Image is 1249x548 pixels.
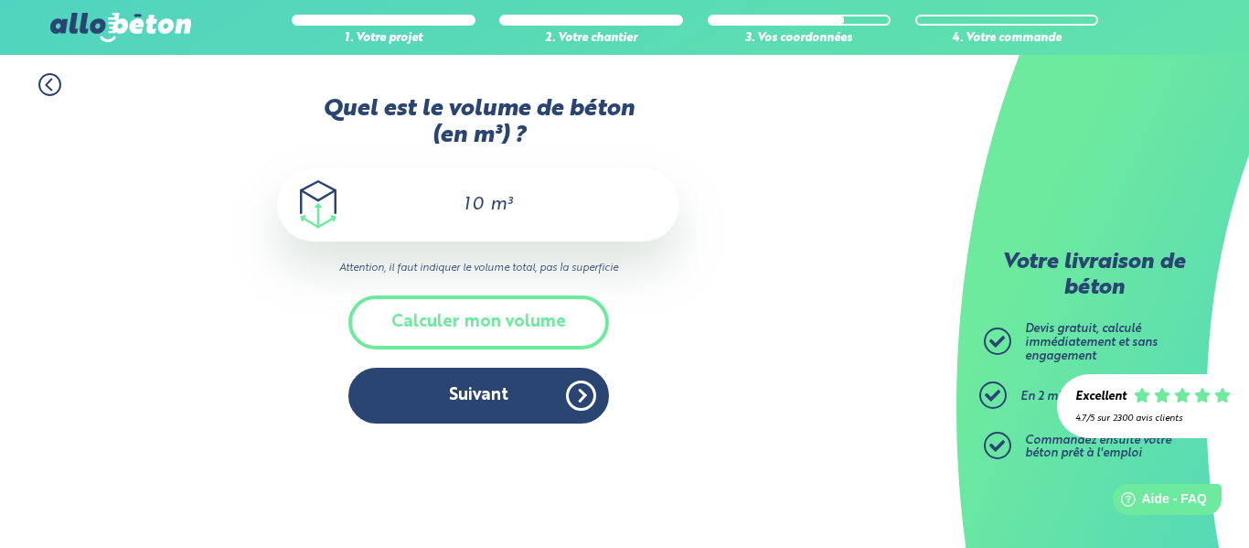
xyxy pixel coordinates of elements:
img: allobéton [50,13,191,42]
div: 3. Vos coordonnées [708,32,891,46]
label: Quel est le volume de béton (en m³) ? [277,96,679,150]
div: 2. Votre chantier [499,32,682,46]
button: Suivant [348,368,609,424]
div: 1. Votre projet [292,32,475,46]
input: 0 [444,194,486,216]
span: m³ [490,196,512,214]
i: Attention, il faut indiquer le volume total, pas la superficie [277,260,679,277]
iframe: Help widget launcher [1086,477,1229,528]
div: 4. Votre commande [915,32,1098,46]
button: Calculer mon volume [348,295,609,349]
